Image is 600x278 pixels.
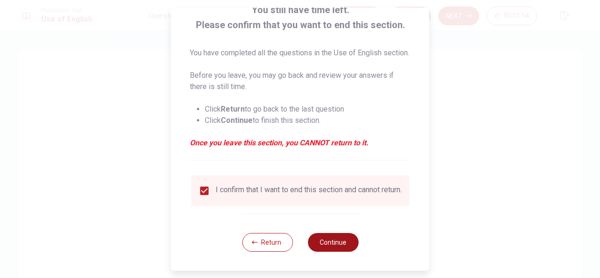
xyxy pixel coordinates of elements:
[190,47,411,59] p: You have completed all the questions in the Use of English section.
[205,115,411,126] li: Click to finish this section.
[307,233,358,252] button: Continue
[190,137,411,149] em: Once you leave this section, you CANNOT return to it.
[242,233,292,252] button: Return
[190,2,411,32] span: You still have time left. Please confirm that you want to end this section.
[221,116,253,125] strong: Continue
[190,70,411,92] p: Before you leave, you may go back and review your answers if there is still time.
[216,185,402,196] div: I confirm that I want to end this section and cannot return.
[221,105,245,113] strong: Return
[205,104,411,115] li: Click to go back to the last question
